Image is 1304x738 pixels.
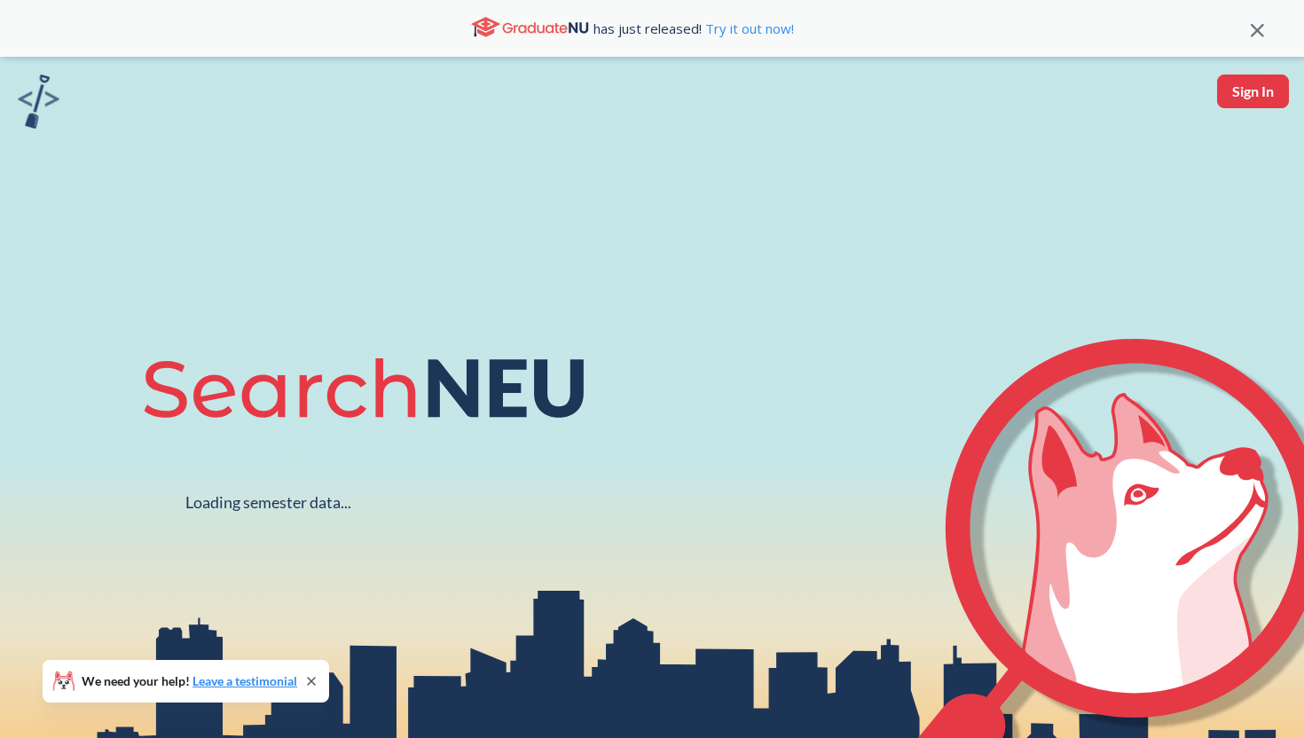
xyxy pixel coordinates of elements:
[1217,75,1289,108] button: Sign In
[593,19,794,38] span: has just released!
[702,20,794,37] a: Try it out now!
[82,675,297,687] span: We need your help!
[18,75,59,129] img: sandbox logo
[192,673,297,688] a: Leave a testimonial
[18,75,59,134] a: sandbox logo
[185,492,351,513] div: Loading semester data...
